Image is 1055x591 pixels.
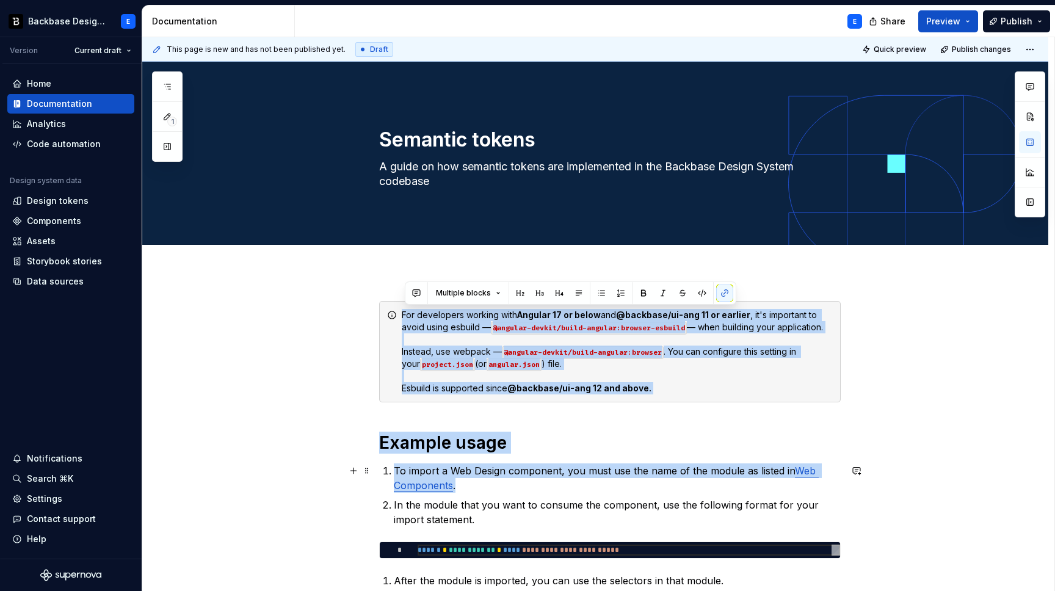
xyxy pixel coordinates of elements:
div: Search ⌘K [27,473,73,485]
code: project.json [420,358,475,371]
button: Share [863,10,913,32]
textarea: A guide on how semantic tokens are implemented in the Backbase Design System codebase [377,157,838,191]
div: Data sources [27,275,84,288]
button: Backbase Design SystemE [2,8,139,34]
strong: Angular 17 or below [517,310,601,320]
strong: @backbase/ui-ang 11 or earlier [616,310,750,320]
div: Documentation [27,98,92,110]
button: Preview [918,10,978,32]
div: Components [27,215,81,227]
div: Analytics [27,118,66,130]
div: Backbase Design System [28,15,106,27]
button: Publish changes [937,41,1017,58]
div: Notifications [27,452,82,465]
p: To import a Web Design component, you must use the name of the module as listed in . [394,463,841,493]
button: Current draft [69,42,137,59]
div: Design system data [10,176,82,186]
div: Settings [27,493,62,505]
button: Contact support [7,509,134,529]
textarea: Semantic tokens [377,125,838,154]
button: Help [7,529,134,549]
a: Assets [7,231,134,251]
span: Publish changes [952,45,1011,54]
code: @angular-devkit/build-angular:browser [502,346,664,359]
a: Documentation [7,94,134,114]
div: E [126,16,130,26]
a: Home [7,74,134,93]
button: Publish [983,10,1050,32]
button: Notifications [7,449,134,468]
button: Quick preview [858,41,932,58]
h1: Example usage [379,432,841,454]
code: @angular-devkit/build-angular:browser-esbuild [491,322,687,335]
p: After the module is imported, you can use the selectors in that module. [394,573,841,588]
a: Components [7,211,134,231]
span: Current draft [74,46,121,56]
div: Version [10,46,38,56]
div: E [853,16,857,26]
span: Preview [926,15,960,27]
span: This page is new and has not been published yet. [167,45,346,54]
a: Storybook stories [7,252,134,271]
svg: Supernova Logo [40,569,101,581]
span: Quick preview [874,45,926,54]
span: Draft [370,45,388,54]
div: Storybook stories [27,255,102,267]
div: Help [27,533,46,545]
span: 1 [167,117,177,126]
a: Analytics [7,114,134,134]
p: In the module that you want to consume the component, use the following format for your import st... [394,498,841,527]
div: Code automation [27,138,101,150]
a: Data sources [7,272,134,291]
span: Publish [1001,15,1032,27]
div: Home [27,78,51,90]
div: For developers working with and , it's important to avoid using esbuild — — when building your ap... [402,309,833,394]
img: ef5c8306-425d-487c-96cf-06dd46f3a532.png [9,14,23,29]
div: Documentation [152,15,289,27]
a: Settings [7,489,134,509]
a: Design tokens [7,191,134,211]
button: Search ⌘K [7,469,134,488]
strong: @backbase/ui-ang 12 and above. [507,383,651,393]
code: angular.json [487,358,542,371]
div: Contact support [27,513,96,525]
span: Share [880,15,905,27]
a: Code automation [7,134,134,154]
div: Assets [27,235,56,247]
div: Design tokens [27,195,89,207]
